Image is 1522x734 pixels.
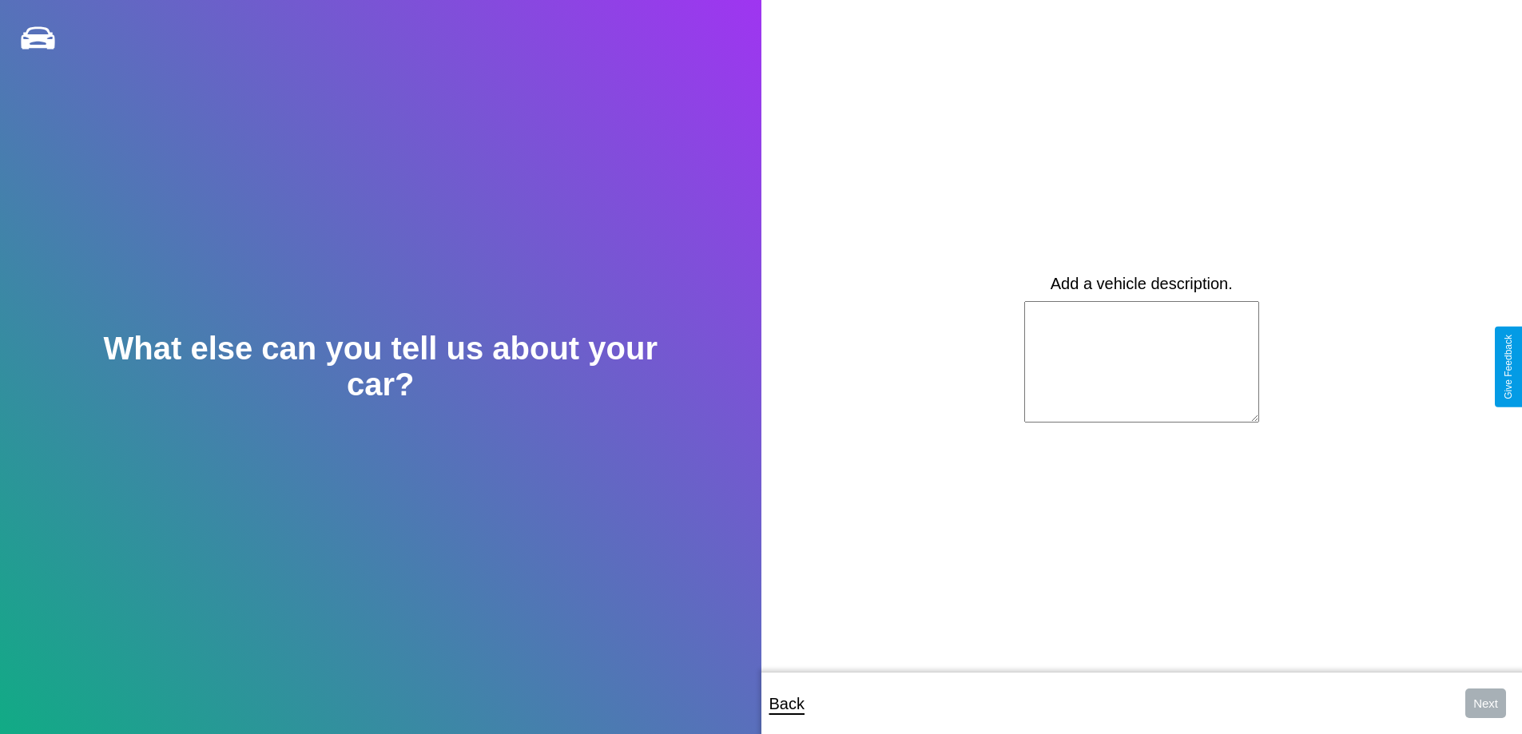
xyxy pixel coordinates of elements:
h2: What else can you tell us about your car? [76,331,685,403]
p: Back [769,689,805,718]
label: Add a vehicle description. [1051,275,1233,293]
div: Give Feedback [1503,335,1514,399]
button: Next [1465,688,1506,718]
